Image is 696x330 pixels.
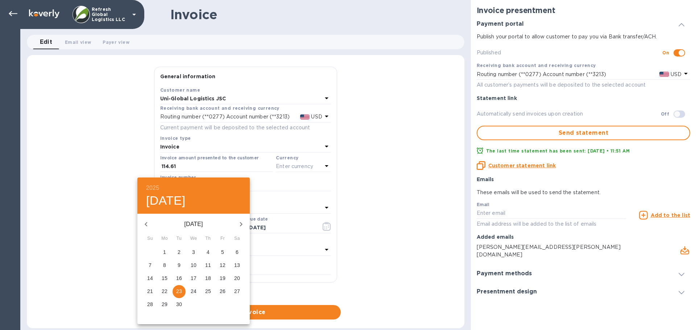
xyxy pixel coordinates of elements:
p: 5 [221,248,224,256]
p: 4 [207,248,210,256]
p: 23 [176,288,182,295]
span: Th [202,235,215,242]
p: 17 [191,275,196,282]
button: 1 [158,246,171,259]
p: 29 [162,301,167,308]
button: 27 [231,285,244,298]
button: 9 [173,259,186,272]
p: 15 [162,275,167,282]
p: 7 [149,262,152,269]
button: 18 [202,272,215,285]
span: Mo [158,235,171,242]
button: 21 [144,285,157,298]
p: 24 [191,288,196,295]
span: Fr [216,235,229,242]
span: Su [144,235,157,242]
button: 25 [202,285,215,298]
p: 1 [163,248,166,256]
p: 21 [147,288,153,295]
p: 2 [178,248,181,256]
button: 13 [231,259,244,272]
p: 14 [147,275,153,282]
button: [DATE] [146,193,186,208]
button: 5 [216,246,229,259]
button: 22 [158,285,171,298]
p: 19 [220,275,225,282]
button: 24 [187,285,200,298]
button: 16 [173,272,186,285]
p: 28 [147,301,153,308]
p: 9 [178,262,181,269]
p: 25 [205,288,211,295]
button: 10 [187,259,200,272]
p: 30 [176,301,182,308]
p: 26 [220,288,225,295]
p: 6 [236,248,239,256]
button: 29 [158,298,171,311]
button: 7 [144,259,157,272]
p: 22 [162,288,167,295]
button: 30 [173,298,186,311]
button: 23 [173,285,186,298]
p: 13 [234,262,240,269]
p: 3 [192,248,195,256]
p: 18 [205,275,211,282]
p: 11 [205,262,211,269]
button: 17 [187,272,200,285]
button: 2 [173,246,186,259]
button: 3 [187,246,200,259]
button: 4 [202,246,215,259]
button: 2025 [146,183,159,193]
span: Tu [173,235,186,242]
p: 8 [163,262,166,269]
button: 19 [216,272,229,285]
button: 15 [158,272,171,285]
button: 20 [231,272,244,285]
button: 8 [158,259,171,272]
button: 11 [202,259,215,272]
p: 10 [191,262,196,269]
button: 12 [216,259,229,272]
span: We [187,235,200,242]
button: 14 [144,272,157,285]
p: [DATE] [155,220,232,229]
button: 6 [231,246,244,259]
p: 16 [176,275,182,282]
p: 20 [234,275,240,282]
span: Sa [231,235,244,242]
p: 12 [220,262,225,269]
button: 26 [216,285,229,298]
button: 28 [144,298,157,311]
p: 27 [234,288,240,295]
